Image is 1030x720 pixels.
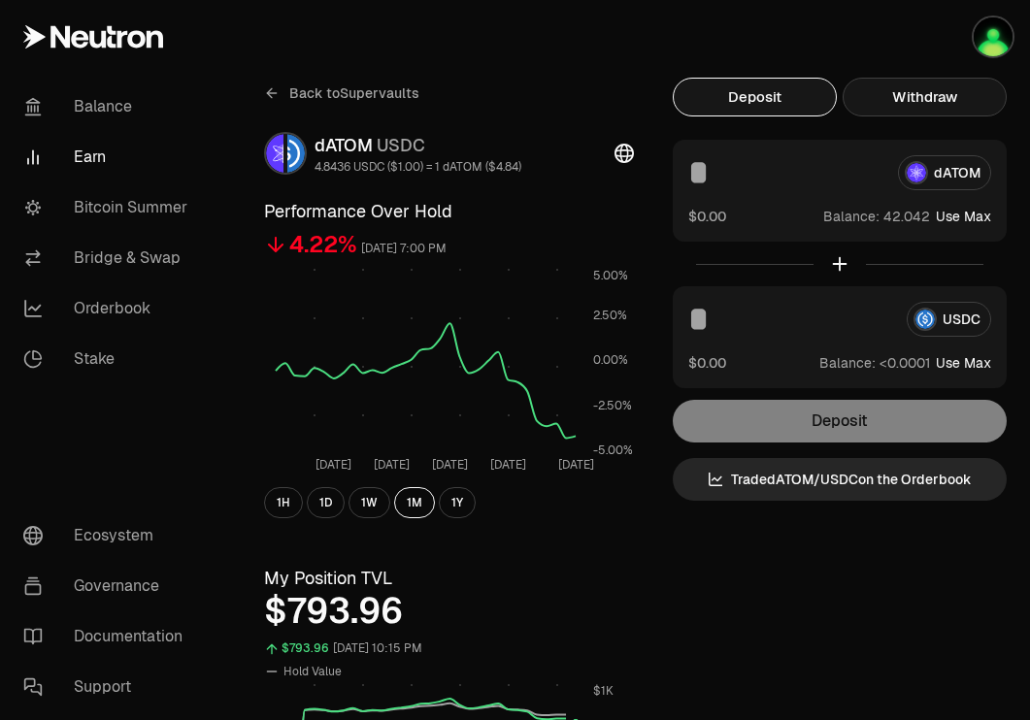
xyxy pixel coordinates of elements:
tspan: [DATE] [432,457,468,473]
a: Ecosystem [8,510,210,561]
tspan: [DATE] [490,457,526,473]
button: Deposit [673,78,837,116]
div: dATOM [315,132,521,159]
tspan: 0.00% [593,352,628,368]
div: [DATE] 10:15 PM [333,638,422,660]
button: 1M [394,487,435,518]
tspan: 2.50% [593,308,627,323]
a: Orderbook [8,283,210,334]
h3: Performance Over Hold [264,198,634,225]
tspan: 5.00% [593,268,628,283]
button: 1H [264,487,303,518]
button: Use Max [936,353,991,373]
div: 4.8436 USDC ($1.00) = 1 dATOM ($4.84) [315,159,521,175]
tspan: [DATE] [316,457,351,473]
span: USDC [377,134,425,156]
a: TradedATOM/USDCon the Orderbook [673,458,1007,501]
a: Earn [8,132,210,182]
a: Support [8,662,210,712]
span: Balance: [819,353,876,373]
div: $793.96 [264,592,634,631]
a: Back toSupervaults [264,78,419,109]
tspan: -2.50% [593,398,632,413]
a: Balance [8,82,210,132]
button: Withdraw [843,78,1007,116]
a: Bitcoin Summer [8,182,210,233]
h3: My Position TVL [264,565,634,592]
span: Hold Value [283,664,342,679]
a: Documentation [8,611,210,662]
a: Governance [8,561,210,611]
tspan: [DATE] [374,457,410,473]
button: $0.00 [688,352,726,373]
a: Stake [8,334,210,384]
div: $793.96 [282,638,329,660]
button: 1Y [439,487,476,518]
button: 1W [349,487,390,518]
button: 1D [307,487,345,518]
span: Balance: [823,207,880,226]
img: USDC Logo [287,134,305,173]
button: Use Max [936,207,991,226]
img: dATOM Logo [266,134,283,173]
span: Back to Supervaults [289,83,419,103]
div: 4.22% [289,229,357,260]
a: Bridge & Swap [8,233,210,283]
tspan: [DATE] [558,457,594,473]
tspan: $1K [593,683,614,699]
button: $0.00 [688,206,726,226]
img: Atom Staking [974,17,1013,56]
tspan: -5.00% [593,442,633,458]
div: [DATE] 7:00 PM [361,238,447,260]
